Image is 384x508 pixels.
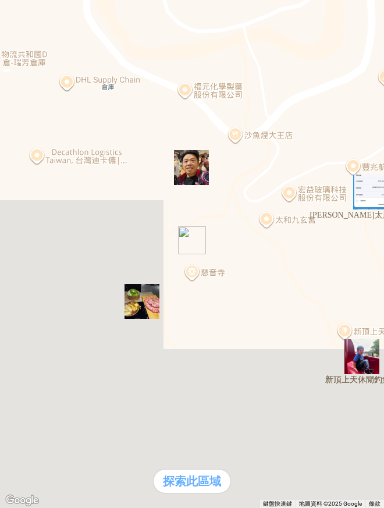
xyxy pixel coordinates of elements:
[340,335,384,379] div: 新頂上天休閒釣魚池
[154,470,230,493] div: 探索此區域
[3,493,41,508] a: 在 Google 地圖上開啟這個區域 (開啟新視窗)
[3,493,41,508] img: Google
